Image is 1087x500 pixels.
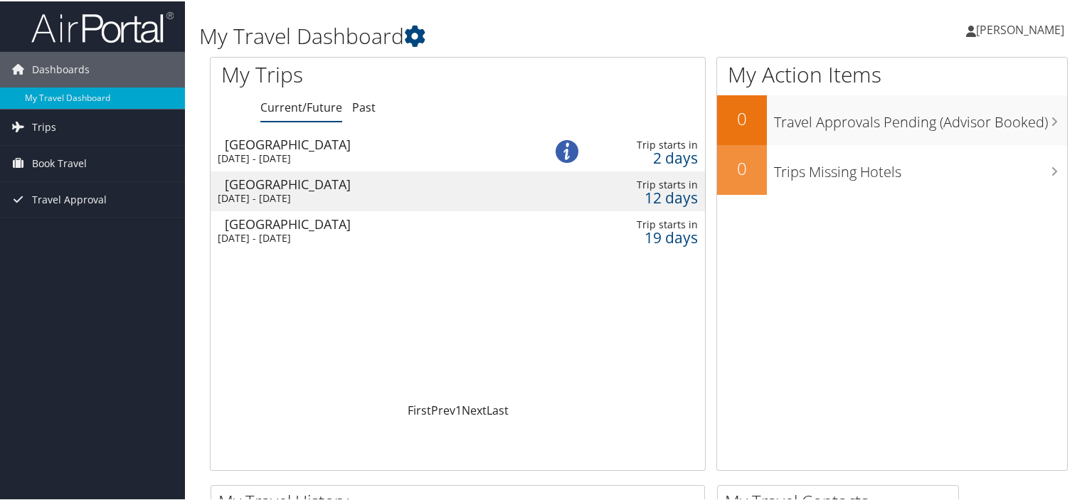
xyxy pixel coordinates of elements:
a: Current/Future [260,98,342,114]
div: [DATE] - [DATE] [218,230,521,243]
a: 0Trips Missing Hotels [717,144,1067,193]
h3: Trips Missing Hotels [774,154,1067,181]
a: Next [462,401,487,417]
a: 1 [455,401,462,417]
span: [PERSON_NAME] [976,21,1064,36]
a: [PERSON_NAME] [966,7,1078,50]
h3: Travel Approvals Pending (Advisor Booked) [774,104,1067,131]
h1: My Travel Dashboard [199,20,785,50]
div: [DATE] - [DATE] [218,151,521,164]
a: Last [487,401,509,417]
img: alert-flat-solid-info.png [556,139,578,161]
div: [GEOGRAPHIC_DATA] [225,216,529,229]
span: Travel Approval [32,181,107,216]
div: [GEOGRAPHIC_DATA] [225,137,529,149]
div: [DATE] - [DATE] [218,191,521,203]
h2: 0 [717,105,767,129]
span: Dashboards [32,50,90,86]
span: Trips [32,108,56,144]
div: 19 days [598,230,698,243]
h1: My Trips [221,58,489,88]
div: 2 days [598,150,698,163]
a: Past [352,98,376,114]
span: Book Travel [32,144,87,180]
img: airportal-logo.png [31,9,174,43]
a: First [408,401,431,417]
div: Trip starts in [598,217,698,230]
a: Prev [431,401,455,417]
div: [GEOGRAPHIC_DATA] [225,176,529,189]
h1: My Action Items [717,58,1067,88]
span: Click to view 1 travel alert [553,168,692,198]
div: 12 days [598,190,698,203]
h2: 0 [717,155,767,179]
a: 0Travel Approvals Pending (Advisor Booked) [717,94,1067,144]
div: Trip starts in [598,137,698,150]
